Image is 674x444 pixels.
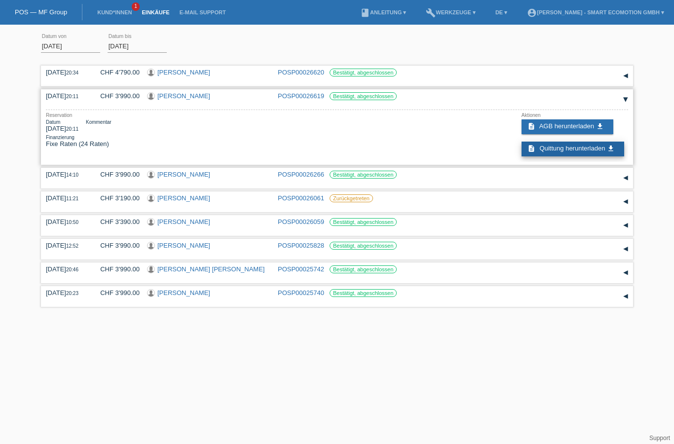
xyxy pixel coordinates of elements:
[46,69,85,76] div: [DATE]
[93,218,140,225] div: CHF 3'390.00
[278,92,324,100] a: POSP00026619
[93,242,140,249] div: CHF 3'990.00
[66,126,78,132] span: 20:11
[607,145,615,152] i: get_app
[490,9,512,15] a: DE ▾
[157,218,210,225] a: [PERSON_NAME]
[330,171,397,179] label: Bestätigt, abgeschlossen
[522,112,628,118] div: Aktionen
[278,171,324,178] a: POSP00026266
[330,69,397,76] label: Bestätigt, abgeschlossen
[527,145,535,152] i: description
[92,9,137,15] a: Kund*innen
[66,196,78,201] span: 11:21
[46,135,126,148] div: Fixe Raten (24 Raten)
[93,92,140,100] div: CHF 3'990.00
[46,218,85,225] div: [DATE]
[522,142,624,156] a: description Quittung herunterladen get_app
[66,94,78,99] span: 20:11
[93,265,140,273] div: CHF 3'990.00
[278,242,324,249] a: POSP00025828
[330,265,397,273] label: Bestätigt, abgeschlossen
[522,9,669,15] a: account_circle[PERSON_NAME] - Smart Ecomotion GmbH ▾
[15,8,67,16] a: POS — MF Group
[278,289,324,296] a: POSP00025740
[86,119,112,125] div: Kommentar
[66,267,78,272] span: 20:46
[66,220,78,225] span: 10:50
[596,122,604,130] i: get_app
[522,119,613,134] a: description AGB herunterladen get_app
[66,70,78,75] span: 20:34
[46,92,85,100] div: [DATE]
[618,265,633,280] div: auf-/zuklappen
[330,194,373,202] label: Zurückgetreten
[426,8,436,18] i: build
[278,194,324,202] a: POSP00026061
[330,218,397,226] label: Bestätigt, abgeschlossen
[93,289,140,296] div: CHF 3'990.00
[46,265,85,273] div: [DATE]
[66,172,78,178] span: 14:10
[278,69,324,76] a: POSP00026620
[93,171,140,178] div: CHF 3'990.00
[157,289,210,296] a: [PERSON_NAME]
[137,9,174,15] a: Einkäufe
[618,69,633,83] div: auf-/zuklappen
[618,289,633,304] div: auf-/zuklappen
[618,171,633,185] div: auf-/zuklappen
[46,194,85,202] div: [DATE]
[157,69,210,76] a: [PERSON_NAME]
[175,9,231,15] a: E-Mail Support
[46,119,78,132] div: [DATE]
[649,435,670,442] a: Support
[93,69,140,76] div: CHF 4'790.00
[93,194,140,202] div: CHF 3'190.00
[278,218,324,225] a: POSP00026059
[330,289,397,297] label: Bestätigt, abgeschlossen
[618,242,633,257] div: auf-/zuklappen
[157,92,210,100] a: [PERSON_NAME]
[330,92,397,100] label: Bestätigt, abgeschlossen
[618,218,633,233] div: auf-/zuklappen
[132,2,140,11] span: 1
[539,122,594,130] span: AGB herunterladen
[66,243,78,249] span: 12:52
[330,242,397,250] label: Bestätigt, abgeschlossen
[539,145,605,152] span: Quittung herunterladen
[421,9,481,15] a: buildWerkzeuge ▾
[618,194,633,209] div: auf-/zuklappen
[66,291,78,296] span: 20:23
[157,265,264,273] a: [PERSON_NAME] [PERSON_NAME]
[46,112,126,118] div: Reservation
[157,171,210,178] a: [PERSON_NAME]
[360,8,370,18] i: book
[46,242,85,249] div: [DATE]
[46,119,78,125] div: Datum
[46,289,85,296] div: [DATE]
[355,9,411,15] a: bookAnleitung ▾
[278,265,324,273] a: POSP00025742
[527,8,537,18] i: account_circle
[157,242,210,249] a: [PERSON_NAME]
[46,171,85,178] div: [DATE]
[527,122,535,130] i: description
[618,92,633,107] div: auf-/zuklappen
[46,135,126,140] div: Finanzierung
[157,194,210,202] a: [PERSON_NAME]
